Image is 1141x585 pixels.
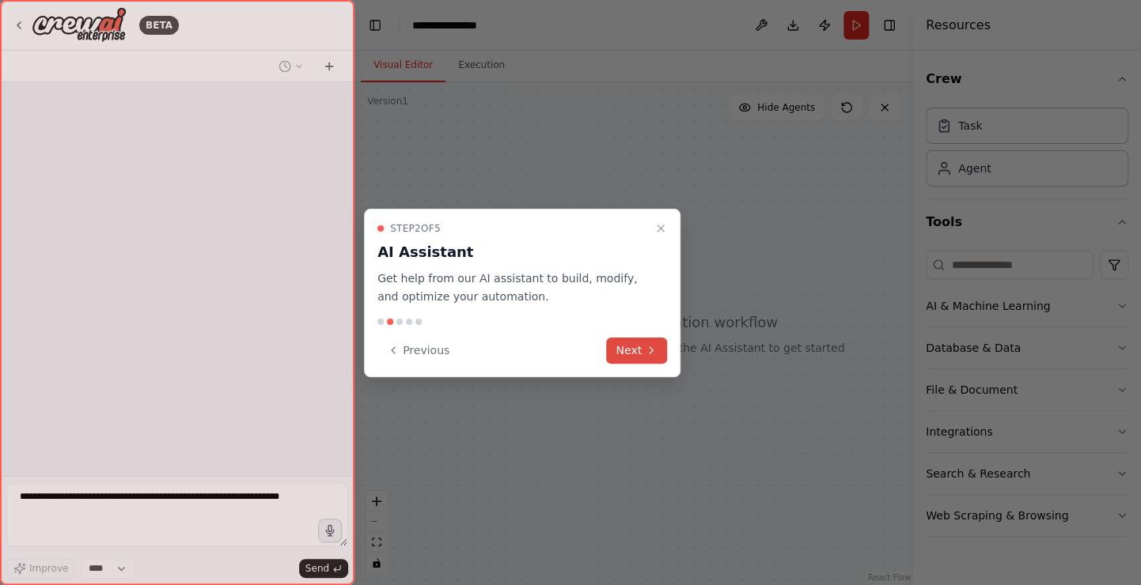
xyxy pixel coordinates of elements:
[606,338,667,364] button: Next
[377,241,648,263] h3: AI Assistant
[651,219,670,238] button: Close walkthrough
[390,222,441,235] span: Step 2 of 5
[377,270,648,306] p: Get help from our AI assistant to build, modify, and optimize your automation.
[377,338,459,364] button: Previous
[364,14,386,36] button: Hide left sidebar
